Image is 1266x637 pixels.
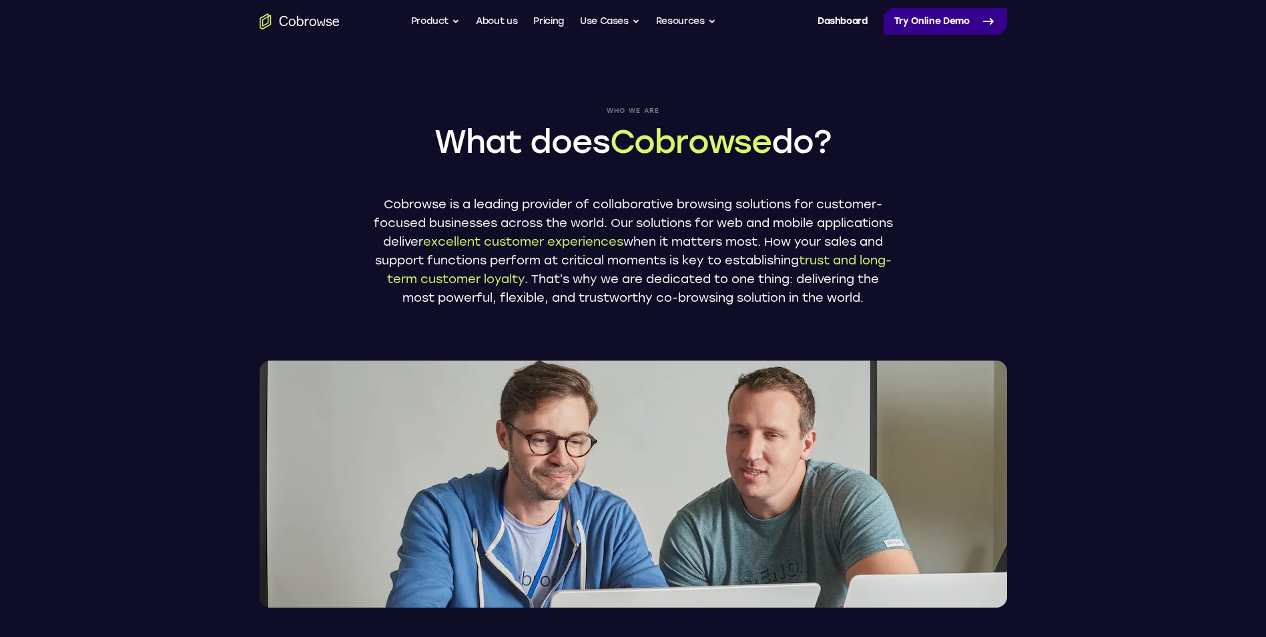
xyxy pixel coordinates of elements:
span: Cobrowse [610,122,771,161]
span: Who we are [373,107,894,115]
a: Go to the home page [260,13,340,29]
h1: What does do? [373,120,894,163]
a: About us [476,8,517,35]
span: excellent customer experiences [423,234,623,249]
button: Use Cases [580,8,640,35]
button: Product [411,8,460,35]
a: Try Online Demo [884,8,1007,35]
a: Pricing [533,8,564,35]
button: Resources [656,8,716,35]
a: Dashboard [818,8,868,35]
img: Two Cobrowse software developers, João and Ross, working on their computers [260,361,1007,608]
p: Cobrowse is a leading provider of collaborative browsing solutions for customer-focused businesse... [373,195,894,307]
